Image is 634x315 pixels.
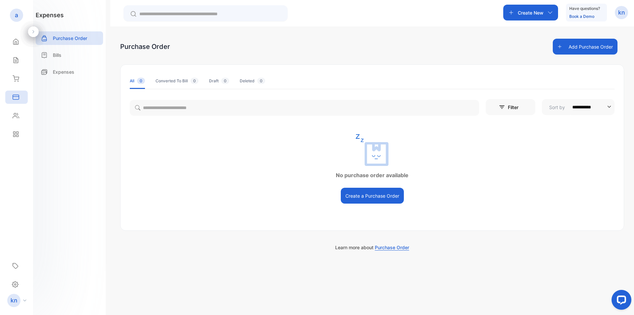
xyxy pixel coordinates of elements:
[341,188,404,204] button: Create a Purchase Order
[36,65,103,79] a: Expenses
[130,78,145,84] div: All
[137,78,145,84] span: 0
[549,104,565,111] p: Sort by
[518,9,544,16] p: Create New
[503,5,558,20] button: Create New
[569,14,594,19] a: Book a Demo
[257,78,265,84] span: 0
[191,78,198,84] span: 0
[569,5,600,12] p: Have questions?
[618,8,625,17] p: kn
[615,5,628,20] button: kn
[156,78,198,84] div: Converted To Bill
[356,134,389,166] img: empty state
[53,68,74,75] p: Expenses
[240,78,265,84] div: Deleted
[542,99,615,115] button: Sort by
[606,287,634,315] iframe: LiveChat chat widget
[553,39,617,55] button: Add Purchase Order
[375,245,409,251] span: Purchase Order
[221,78,229,84] span: 0
[120,244,624,251] p: Learn more about
[121,171,624,179] p: No purchase order available
[120,42,170,52] div: Purchase Order
[209,78,229,84] div: Draft
[11,296,17,305] p: kn
[53,52,61,59] p: Bills
[53,35,87,42] p: Purchase Order
[36,48,103,62] a: Bills
[15,11,18,20] p: a
[36,11,64,20] h1: expenses
[36,31,103,45] a: Purchase Order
